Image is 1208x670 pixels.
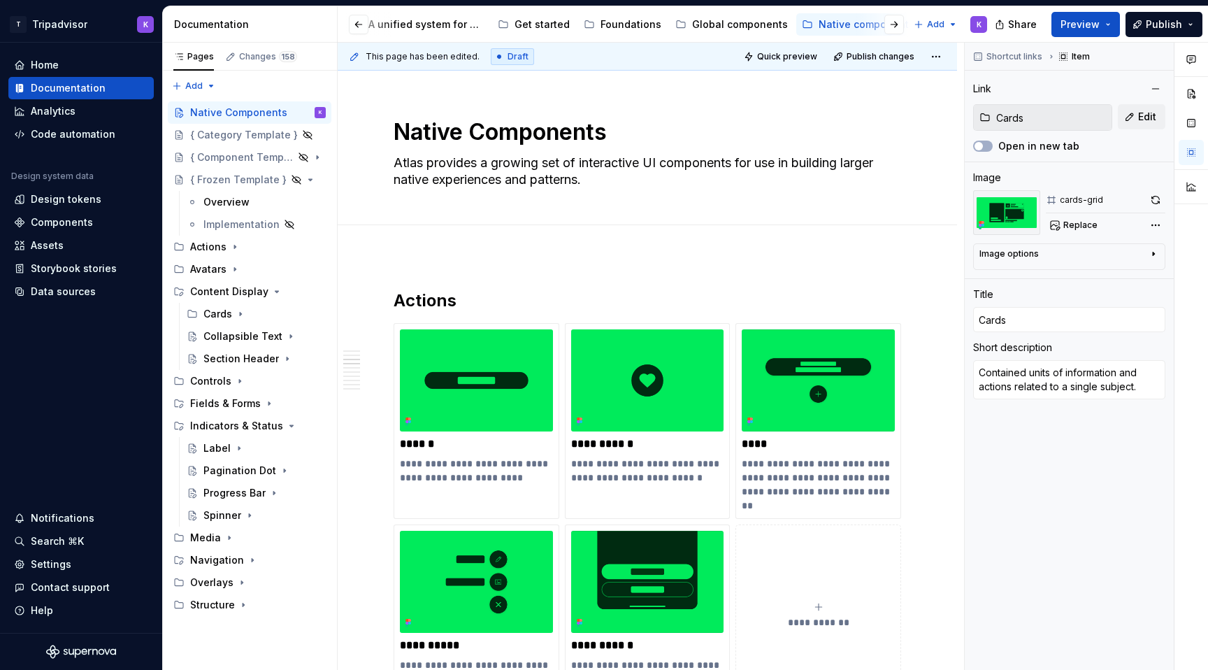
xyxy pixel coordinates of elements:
[8,530,154,553] button: Search ⌘K
[986,51,1042,62] span: Shortcut links
[168,146,331,169] a: { Component Template }
[973,190,1040,235] img: 69ba280e-419d-4a6b-bd5e-c8ea298f53a0.png
[11,171,94,182] div: Design system data
[203,352,279,366] div: Section Header
[190,106,287,120] div: Native Components
[31,81,106,95] div: Documentation
[757,51,817,62] span: Quick preview
[346,10,907,38] div: Page tree
[319,106,322,120] div: K
[190,128,298,142] div: { Category Template }
[973,287,993,301] div: Title
[31,58,59,72] div: Home
[8,54,154,76] a: Home
[203,441,231,455] div: Label
[31,262,117,276] div: Storybook stories
[181,213,331,236] a: Implementation
[181,504,331,527] a: Spinner
[190,419,283,433] div: Indicators & Status
[973,341,1052,355] div: Short description
[190,150,294,164] div: { Component Template }
[927,19,944,30] span: Add
[190,374,231,388] div: Controls
[190,285,268,299] div: Content Display
[979,248,1159,265] button: Image options
[168,571,331,594] div: Overlays
[203,464,276,478] div: Pagination Dot
[829,47,921,66] button: Publish changes
[181,348,331,370] a: Section Header
[279,51,297,62] span: 158
[168,236,331,258] div: Actions
[670,13,793,36] a: Global components
[1118,104,1165,129] button: Edit
[168,101,331,616] div: Page tree
[31,534,84,548] div: Search ⌘K
[190,240,226,254] div: Actions
[988,12,1046,37] button: Share
[8,234,154,257] a: Assets
[168,258,331,280] div: Avatars
[3,9,159,39] button: TTripadvisorK
[203,195,250,209] div: Overview
[1138,110,1156,124] span: Edit
[181,191,331,213] a: Overview
[181,437,331,459] a: Label
[190,598,235,612] div: Structure
[8,123,154,145] a: Code automation
[31,285,96,299] div: Data sources
[515,17,570,31] div: Get started
[31,192,101,206] div: Design tokens
[31,557,71,571] div: Settings
[168,76,220,96] button: Add
[168,527,331,549] div: Media
[368,17,484,31] div: A unified system for every journey.
[46,645,116,659] svg: Supernova Logo
[190,173,287,187] div: { Frozen Template }
[32,17,87,31] div: Tripadvisor
[31,104,75,118] div: Analytics
[973,171,1001,185] div: Image
[909,15,962,34] button: Add
[366,51,480,62] span: This page has been edited.
[239,51,297,62] div: Changes
[181,303,331,325] div: Cards
[400,531,553,633] img: 171ab855-6362-4fae-aff9-624693820cfc.png
[571,531,724,633] img: a6c2ad60-f64f-49c4-bd48-4f37069d7f38.png
[1051,12,1120,37] button: Preview
[174,17,331,31] div: Documentation
[1063,220,1098,231] span: Replace
[8,77,154,99] a: Documentation
[31,580,110,594] div: Contact support
[185,80,203,92] span: Add
[8,553,154,576] a: Settings
[391,115,898,149] textarea: Native Components
[1046,215,1104,235] button: Replace
[391,152,898,191] textarea: Atlas provides a growing set of interactive UI components for use in building larger native exper...
[819,17,914,31] div: Native components
[8,211,154,234] a: Components
[168,415,331,437] div: Indicators & Status
[492,13,575,36] a: Get started
[742,329,895,432] img: 4ec1a352-8747-4319-b304-4ec96eb09b52.png
[1146,17,1182,31] span: Publish
[168,370,331,392] div: Controls
[740,47,824,66] button: Quick preview
[8,507,154,529] button: Notifications
[181,482,331,504] a: Progress Bar
[8,576,154,599] button: Contact support
[190,576,233,590] div: Overlays
[203,307,232,321] div: Cards
[1126,12,1202,37] button: Publish
[168,594,331,616] div: Structure
[8,599,154,622] button: Help
[203,218,280,231] div: Implementation
[168,169,331,191] a: { Frozen Template }
[190,397,261,411] div: Fields & Forms
[692,17,788,31] div: Global components
[977,19,981,30] div: K
[173,51,214,62] div: Pages
[31,127,115,141] div: Code automation
[973,82,991,96] div: Link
